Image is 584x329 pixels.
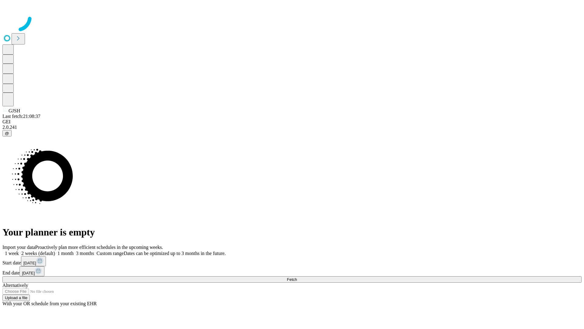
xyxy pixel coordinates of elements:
[5,251,19,256] span: 1 week
[22,271,35,275] span: [DATE]
[21,256,46,266] button: [DATE]
[2,125,582,130] div: 2.0.241
[23,261,36,265] span: [DATE]
[2,301,97,306] span: With your OR schedule from your existing EHR
[2,227,582,238] h1: Your planner is empty
[76,251,94,256] span: 3 months
[2,130,12,136] button: @
[9,108,20,113] span: GJSH
[2,283,28,288] span: Alternatively
[124,251,226,256] span: Dates can be optimized up to 3 months in the future.
[21,251,55,256] span: 2 weeks (default)
[2,119,582,125] div: GEI
[2,266,582,276] div: End date
[5,131,9,136] span: @
[57,251,74,256] span: 1 month
[2,276,582,283] button: Fetch
[96,251,123,256] span: Custom range
[2,295,30,301] button: Upload a file
[35,245,163,250] span: Proactively plan more efficient schedules in the upcoming weeks.
[2,256,582,266] div: Start date
[2,114,40,119] span: Last fetch: 21:08:37
[2,245,35,250] span: Import your data
[287,277,297,282] span: Fetch
[19,266,44,276] button: [DATE]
